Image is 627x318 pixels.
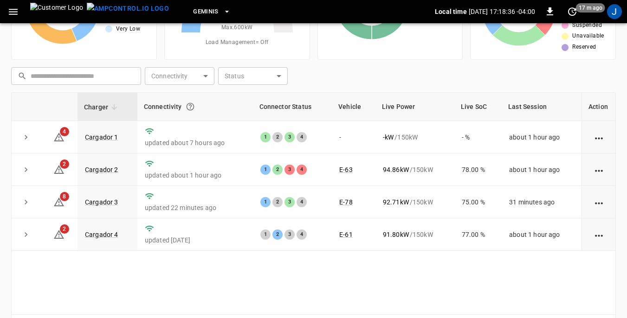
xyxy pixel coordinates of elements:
[572,43,596,52] span: Reserved
[206,38,269,47] span: Load Management = Off
[383,230,409,239] p: 91.80 kW
[502,121,582,153] td: about 1 hour ago
[221,23,253,32] span: Max. 600 kW
[593,197,605,207] div: action cell options
[593,165,605,174] div: action cell options
[30,3,83,20] img: Customer Logo
[332,121,375,153] td: -
[85,198,118,206] a: Cargador 3
[502,218,582,251] td: about 1 hour ago
[383,165,447,174] div: / 150 kW
[272,165,283,175] div: 2
[19,130,33,144] button: expand row
[253,93,332,121] th: Connector Status
[454,93,502,121] th: Live SoC
[454,218,502,251] td: 77.00 %
[53,198,65,205] a: 8
[383,165,409,174] p: 94.86 kW
[297,132,307,142] div: 4
[19,195,33,209] button: expand row
[454,153,502,186] td: 78.00 %
[469,7,535,16] p: [DATE] 17:18:36 -04:00
[572,32,604,41] span: Unavailable
[502,93,582,121] th: Last Session
[383,133,394,142] p: - kW
[272,132,283,142] div: 2
[53,165,65,172] a: 2
[145,171,246,180] p: updated about 1 hour ago
[60,127,69,136] span: 4
[260,229,271,240] div: 1
[260,197,271,207] div: 1
[454,186,502,218] td: 75.00 %
[53,133,65,140] a: 4
[85,134,118,141] a: Cargador 1
[576,3,605,13] span: 17 m ago
[339,198,353,206] a: E-78
[332,93,375,121] th: Vehicle
[339,166,353,173] a: E-63
[383,133,447,142] div: / 150 kW
[60,224,69,234] span: 2
[297,229,307,240] div: 4
[284,165,295,175] div: 3
[502,186,582,218] td: 31 minutes ago
[189,3,234,21] button: Geminis
[85,231,118,238] a: Cargador 4
[87,3,169,14] img: ampcontrol.io logo
[19,163,33,177] button: expand row
[60,159,69,169] span: 2
[260,165,271,175] div: 1
[145,235,246,245] p: updated [DATE]
[60,192,69,201] span: 8
[193,6,219,17] span: Geminis
[297,165,307,175] div: 4
[272,229,283,240] div: 2
[182,98,199,115] button: Connection between the charger and our software.
[284,197,295,207] div: 3
[339,231,353,238] a: E-61
[116,25,140,34] span: Very Low
[593,230,605,239] div: action cell options
[435,7,467,16] p: Local time
[284,229,295,240] div: 3
[383,197,447,207] div: / 150 kW
[297,197,307,207] div: 4
[383,230,447,239] div: / 150 kW
[19,228,33,242] button: expand row
[383,197,409,207] p: 92.71 kW
[53,230,65,238] a: 2
[145,203,246,212] p: updated 22 minutes ago
[607,4,622,19] div: profile-icon
[144,98,246,115] div: Connectivity
[260,132,271,142] div: 1
[284,132,295,142] div: 3
[454,121,502,153] td: - %
[572,21,602,30] span: Suspended
[582,93,615,121] th: Action
[85,166,118,173] a: Cargador 2
[565,4,580,19] button: set refresh interval
[145,138,246,147] p: updated about 7 hours ago
[593,133,605,142] div: action cell options
[84,102,120,113] span: Charger
[272,197,283,207] div: 2
[375,93,454,121] th: Live Power
[502,153,582,186] td: about 1 hour ago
